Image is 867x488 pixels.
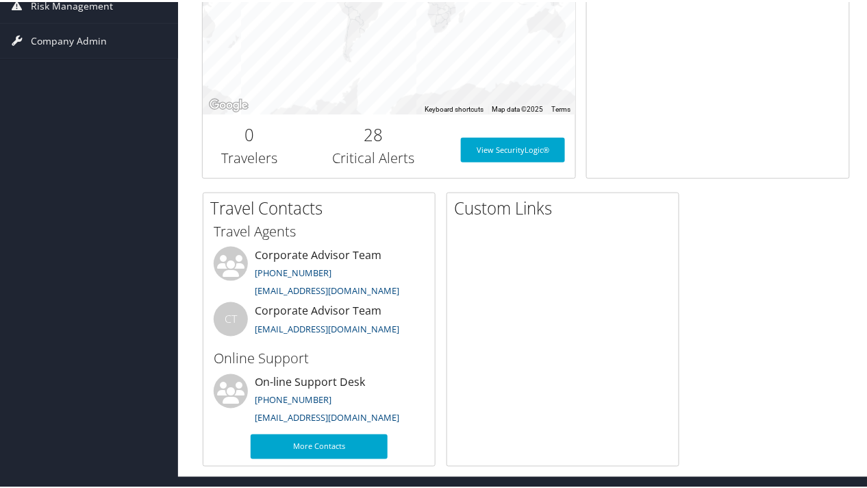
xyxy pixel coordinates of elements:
[207,372,431,428] li: On-line Support Desk
[214,300,248,334] div: CT
[492,103,544,111] span: Map data ©2025
[255,265,331,277] a: [PHONE_NUMBER]
[255,321,399,333] a: [EMAIL_ADDRESS][DOMAIN_NAME]
[206,95,251,112] img: Google
[207,245,431,301] li: Corporate Advisor Team
[255,392,331,404] a: [PHONE_NUMBER]
[214,220,425,239] h3: Travel Agents
[206,95,251,112] a: Open this area in Google Maps (opens a new window)
[210,195,435,218] h2: Travel Contacts
[213,121,286,145] h2: 0
[214,347,425,367] h3: Online Support
[425,103,484,112] button: Keyboard shortcuts
[255,282,399,295] a: [EMAIL_ADDRESS][DOMAIN_NAME]
[31,22,107,56] span: Company Admin
[306,121,440,145] h2: 28
[255,410,399,422] a: [EMAIL_ADDRESS][DOMAIN_NAME]
[454,195,679,218] h2: Custom Links
[461,136,564,160] a: View SecurityLogic®
[213,147,286,166] h3: Travelers
[251,432,388,457] a: More Contacts
[207,300,431,345] li: Corporate Advisor Team
[306,147,440,166] h3: Critical Alerts
[552,103,571,111] a: Terms (opens in new tab)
